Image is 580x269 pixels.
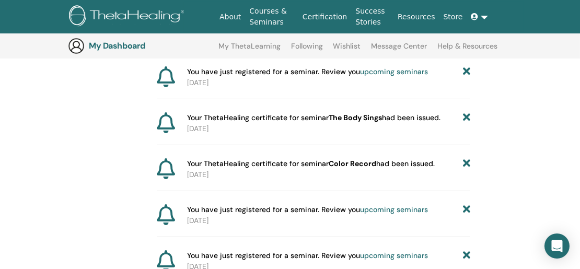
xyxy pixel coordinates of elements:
a: Success Stories [351,2,393,32]
span: You have just registered for a seminar. Review you [187,66,428,77]
div: Open Intercom Messenger [544,233,570,259]
a: upcoming seminars [360,67,428,76]
span: You have just registered for a seminar. Review you [187,250,428,261]
span: Your ThetaHealing certificate for seminar had been issued. [187,112,440,123]
a: Resources [393,7,439,27]
img: logo.png [69,5,188,29]
a: Store [439,7,467,27]
p: [DATE] [187,169,470,180]
a: Certification [298,7,351,27]
a: Message Center [371,42,427,59]
a: Wishlist [333,42,361,59]
b: Color Record [329,159,376,168]
a: Courses & Seminars [245,2,298,32]
a: Help & Resources [437,42,497,59]
h3: My Dashboard [89,41,193,51]
a: My ThetaLearning [218,42,281,59]
b: The Body Sings [329,113,382,122]
a: Following [291,42,323,59]
a: About [215,7,245,27]
img: generic-user-icon.jpg [68,38,85,54]
p: [DATE] [187,123,470,134]
span: You have just registered for a seminar. Review you [187,204,428,215]
p: [DATE] [187,77,470,88]
span: Your ThetaHealing certificate for seminar had been issued. [187,158,435,169]
a: upcoming seminars [360,251,428,260]
a: upcoming seminars [360,205,428,214]
p: [DATE] [187,215,470,226]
